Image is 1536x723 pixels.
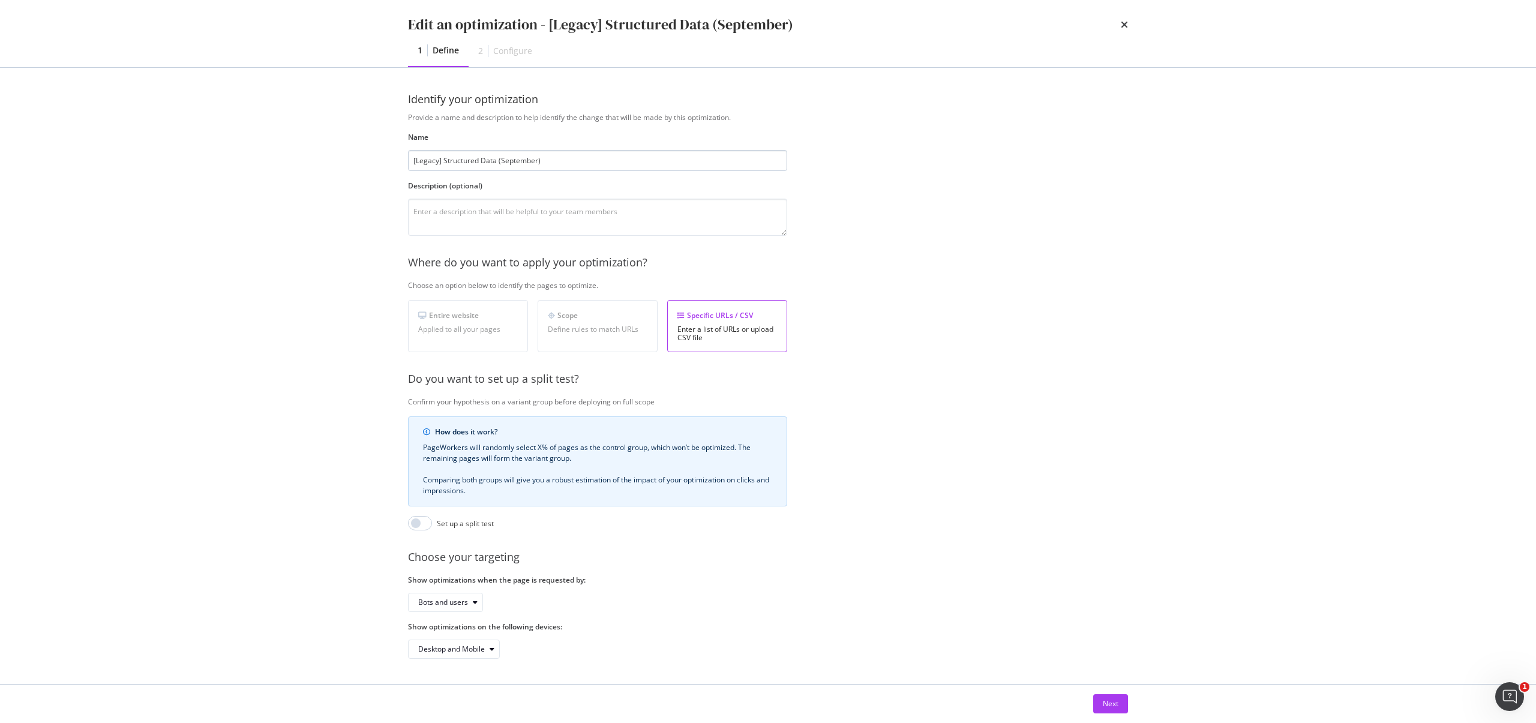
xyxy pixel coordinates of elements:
div: How does it work? [435,427,772,437]
input: Enter an optimization name to easily find it back [408,150,787,171]
div: 1 [418,44,422,56]
div: Enter a list of URLs or upload CSV file [677,325,777,342]
div: 2 [478,45,483,57]
span: 1 [1520,682,1529,692]
div: times [1121,14,1128,35]
button: Bots and users [408,593,483,612]
div: Scope [548,310,647,320]
iframe: Intercom live chat [1495,682,1524,711]
div: Identify your optimization [408,92,1128,107]
div: info banner [408,416,787,506]
div: Choose an option below to identify the pages to optimize. [408,280,1187,290]
div: Specific URLs / CSV [677,310,777,320]
button: Next [1093,694,1128,713]
div: Entire website [418,310,518,320]
div: Define [433,44,459,56]
div: Set up a split test [437,518,494,529]
div: Next [1103,698,1118,709]
label: Show optimizations when the page is requested by: [408,575,787,585]
div: Do you want to set up a split test? [408,371,1187,387]
div: Desktop and Mobile [418,646,485,653]
div: Provide a name and description to help identify the change that will be made by this optimization. [408,112,1187,122]
div: Where do you want to apply your optimization? [408,255,1187,271]
div: Configure [493,45,532,57]
button: Desktop and Mobile [408,640,500,659]
div: Confirm your hypothesis on a variant group before deploying on full scope [408,397,1187,407]
label: Name [408,132,787,142]
div: Applied to all your pages [418,325,518,334]
div: Bots and users [418,599,468,606]
div: PageWorkers will randomly select X% of pages as the control group, which won’t be optimized. The ... [423,442,772,496]
label: Show optimizations on the following devices: [408,622,787,632]
div: Define rules to match URLs [548,325,647,334]
div: Edit an optimization - [Legacy] Structured Data (September) [408,14,793,35]
div: Choose your targeting [408,550,1187,565]
label: Description (optional) [408,181,787,191]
